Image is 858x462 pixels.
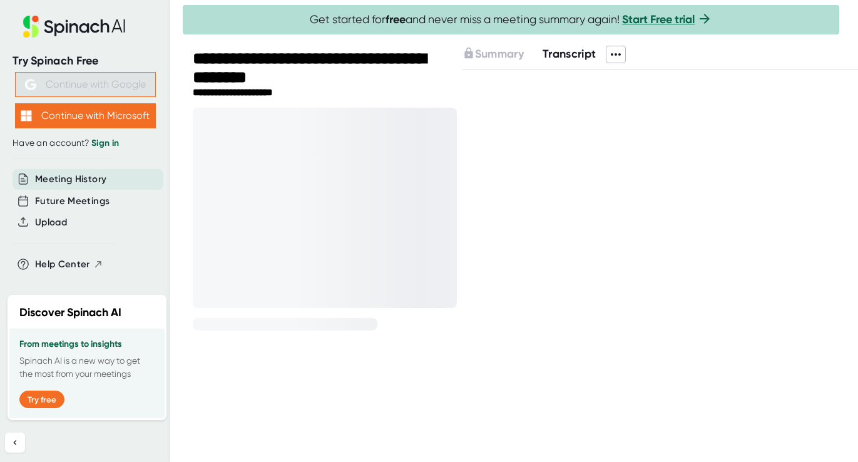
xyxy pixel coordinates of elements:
button: Future Meetings [35,194,110,208]
a: Start Free trial [622,13,695,26]
p: Spinach AI is a new way to get the most from your meetings [19,354,155,381]
button: Collapse sidebar [5,433,25,453]
span: Transcript [543,47,596,61]
button: Help Center [35,257,103,272]
button: Summary [462,46,524,63]
h2: Discover Spinach AI [19,304,121,321]
div: Try Spinach Free [13,54,158,68]
span: Get started for and never miss a meeting summary again! [310,13,712,27]
button: Continue with Google [15,72,156,97]
span: Summary [475,47,524,61]
a: Sign in [91,138,119,148]
button: Try free [19,391,64,408]
div: Upgrade to access [462,46,543,63]
b: free [386,13,406,26]
button: Continue with Microsoft [15,103,156,128]
h3: From meetings to insights [19,339,155,349]
img: Aehbyd4JwY73AAAAAElFTkSuQmCC [25,79,36,90]
button: Upload [35,215,67,230]
span: Help Center [35,257,90,272]
button: Transcript [543,46,596,63]
button: Meeting History [35,172,106,187]
div: Have an account? [13,138,158,149]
